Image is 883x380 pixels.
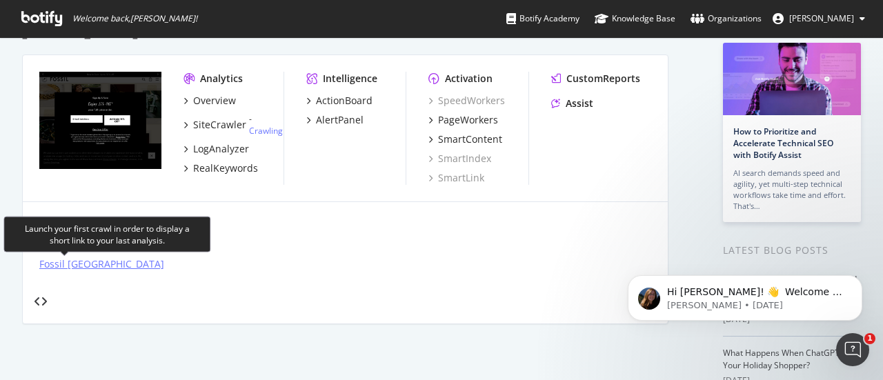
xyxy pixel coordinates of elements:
div: Knowledge Base [595,12,675,26]
div: Launch your first crawl in order to display a short link to your last analysis. [15,222,199,246]
div: RealKeywords [193,161,258,175]
div: CustomReports [566,72,640,86]
div: Organizations [691,12,762,26]
a: Assist [551,97,593,110]
a: LogAnalyzer [183,142,249,156]
div: grid [22,7,679,331]
span: sriram Anugula [789,12,854,24]
a: ActionBoard [306,94,373,108]
a: SmartIndex [428,152,491,166]
div: angle-right [41,296,48,307]
img: How to Prioritize and Accelerate Technical SEO with Botify Assist [723,43,861,115]
div: SmartContent [438,132,502,146]
div: AlertPanel [316,113,364,127]
div: Activation [445,72,493,86]
div: Botify Academy [506,12,579,26]
a: What Happens When ChatGPT Is Your Holiday Shopper? [723,347,848,371]
div: Analytics [200,72,243,86]
a: SmartContent [428,132,502,146]
a: PageWorkers [428,113,498,127]
div: Assist [566,97,593,110]
div: LogAnalyzer [193,142,249,156]
div: Latest Blog Posts [723,243,861,258]
div: AI search demands speed and agility, yet multi-step technical workflows take time and effort. Tha... [733,168,851,212]
iframe: Intercom live chat [836,333,869,366]
div: SiteCrawler [193,118,246,132]
iframe: Intercom notifications message [607,246,883,343]
div: PageWorkers [438,113,498,127]
a: CustomReports [551,72,640,86]
div: - [249,113,283,137]
a: SmartLink [428,171,484,185]
a: AlertPanel [306,113,364,127]
a: SpeedWorkers [428,94,505,108]
div: Overview [193,94,236,108]
button: [PERSON_NAME] [762,8,876,30]
div: ActionBoard [316,94,373,108]
a: RealKeywords [183,161,258,175]
a: Crawling [249,125,283,137]
span: Welcome back, [PERSON_NAME] ! [72,13,197,24]
a: How to Prioritize and Accelerate Technical SEO with Botify Assist [733,126,833,161]
a: Overview [183,94,236,108]
span: 1 [864,333,875,344]
div: angle-left [34,296,41,307]
a: Fossil [GEOGRAPHIC_DATA] [39,257,164,271]
div: Intelligence [323,72,377,86]
a: SiteCrawler- Crawling [183,113,283,137]
img: Fossil.com [39,72,161,170]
